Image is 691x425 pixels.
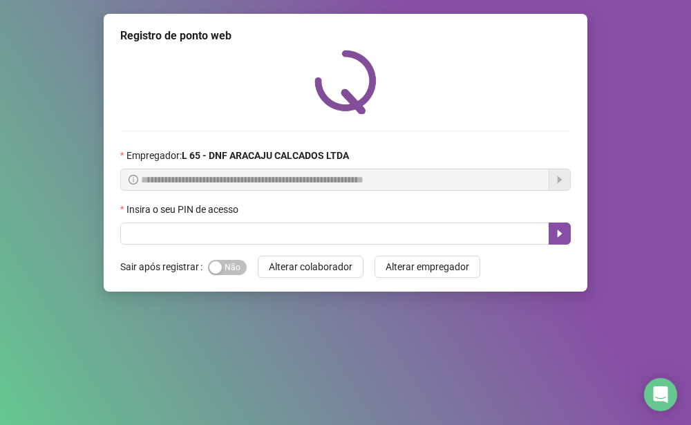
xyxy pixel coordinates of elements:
span: Empregador : [126,148,349,163]
span: Alterar colaborador [269,259,352,274]
button: Alterar empregador [375,256,480,278]
span: caret-right [554,228,565,239]
button: Alterar colaborador [258,256,363,278]
strong: L 65 - DNF ARACAJU CALCADOS LTDA [182,150,349,161]
label: Insira o seu PIN de acesso [120,202,247,217]
div: Open Intercom Messenger [644,378,677,411]
div: Registro de ponto web [120,28,571,44]
span: Alterar empregador [386,259,469,274]
span: info-circle [129,175,138,185]
img: QRPoint [314,50,377,114]
label: Sair após registrar [120,256,208,278]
